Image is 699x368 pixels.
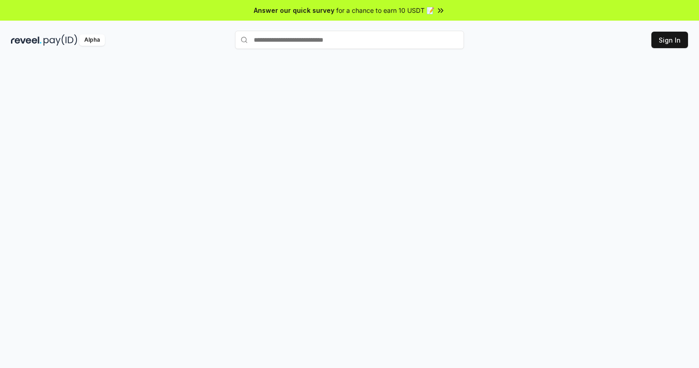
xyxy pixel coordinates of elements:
div: Alpha [79,34,105,46]
span: for a chance to earn 10 USDT 📝 [336,5,434,15]
img: reveel_dark [11,34,42,46]
button: Sign In [651,32,688,48]
img: pay_id [44,34,77,46]
span: Answer our quick survey [254,5,334,15]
